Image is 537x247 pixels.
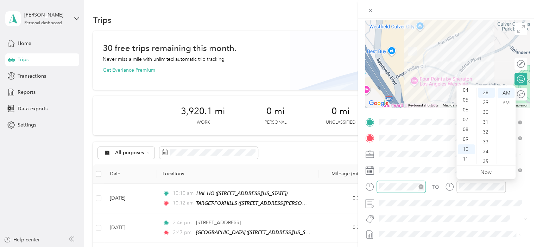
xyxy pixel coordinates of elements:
div: 29 [478,98,495,108]
div: 04 [458,85,475,95]
span: Map data ©2025 Google [443,103,481,107]
button: Keyboard shortcuts [408,103,438,108]
div: 10 [458,144,475,154]
div: AM [498,88,514,98]
span: close-circle [418,184,423,189]
div: 28 [478,88,495,98]
a: Now [480,169,492,176]
div: 11 [458,154,475,164]
div: 35 [478,157,495,167]
div: 05 [458,95,475,105]
div: 07 [458,115,475,125]
div: 33 [478,137,495,147]
a: Open this area in Google Maps (opens a new window) [367,99,390,108]
div: 31 [478,117,495,127]
div: 30 [478,108,495,117]
div: 32 [478,127,495,137]
div: 06 [458,105,475,115]
div: PM [498,98,514,108]
div: TO [432,183,439,191]
div: 08 [458,125,475,135]
iframe: Everlance-gr Chat Button Frame [498,208,537,247]
div: 34 [478,147,495,157]
img: Google [367,99,390,108]
div: 09 [458,135,475,144]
